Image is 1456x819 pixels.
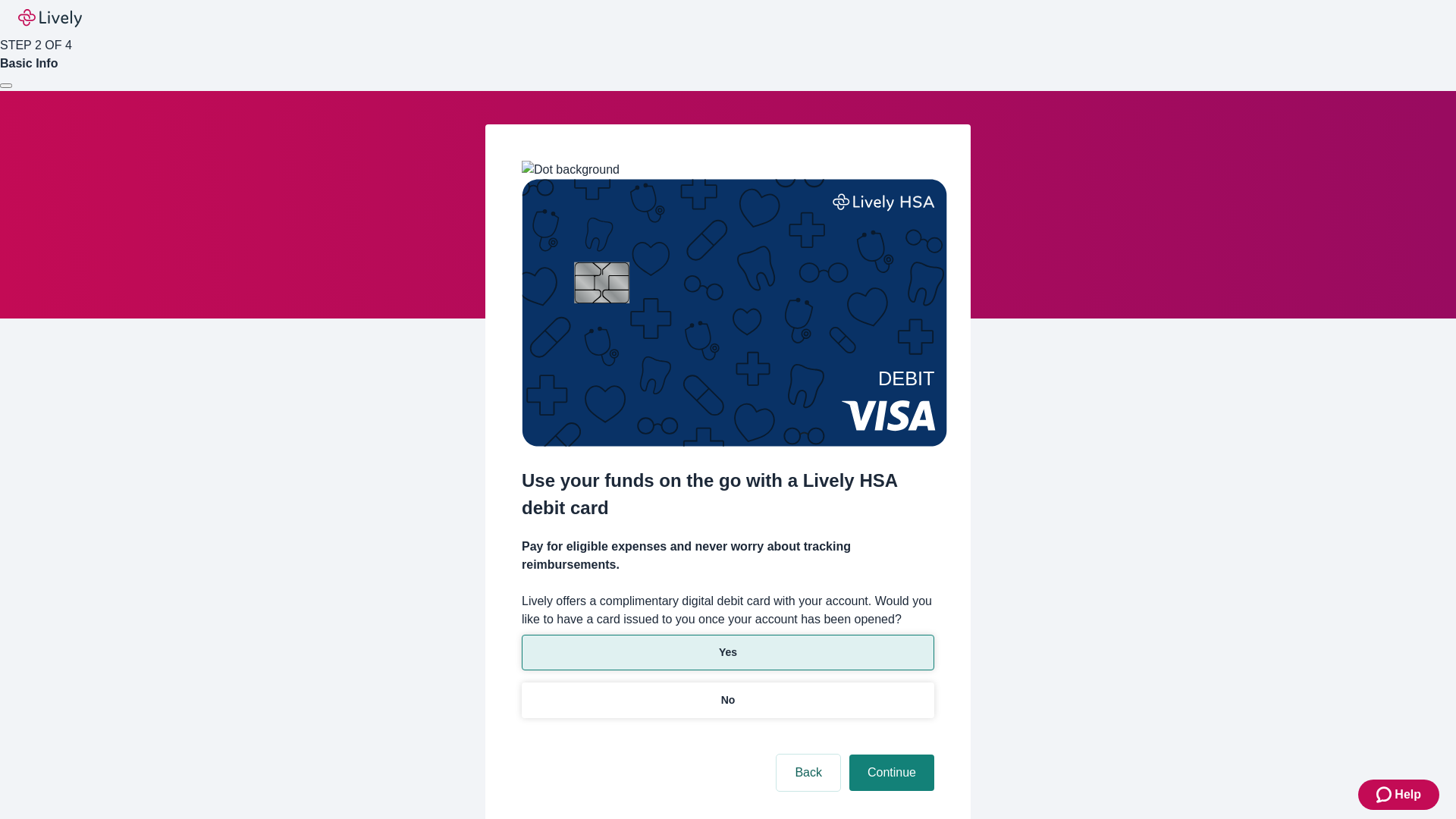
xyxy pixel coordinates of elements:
[522,179,947,447] img: Debit card
[777,755,840,791] button: Back
[1358,780,1439,810] button: Zendesk support iconHelp
[522,592,934,629] label: Lively offers a complimentary digital debit card with your account. Would you like to have a card...
[721,692,736,708] p: No
[849,755,934,791] button: Continue
[1376,786,1395,804] svg: Zendesk support icon
[18,9,82,27] img: Lively
[522,467,934,522] h2: Use your funds on the go with a Lively HSA debit card
[522,682,934,718] button: No
[522,538,934,574] h4: Pay for eligible expenses and never worry about tracking reimbursements.
[1395,786,1421,804] span: Help
[719,645,737,661] p: Yes
[522,161,620,179] img: Dot background
[522,635,934,670] button: Yes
